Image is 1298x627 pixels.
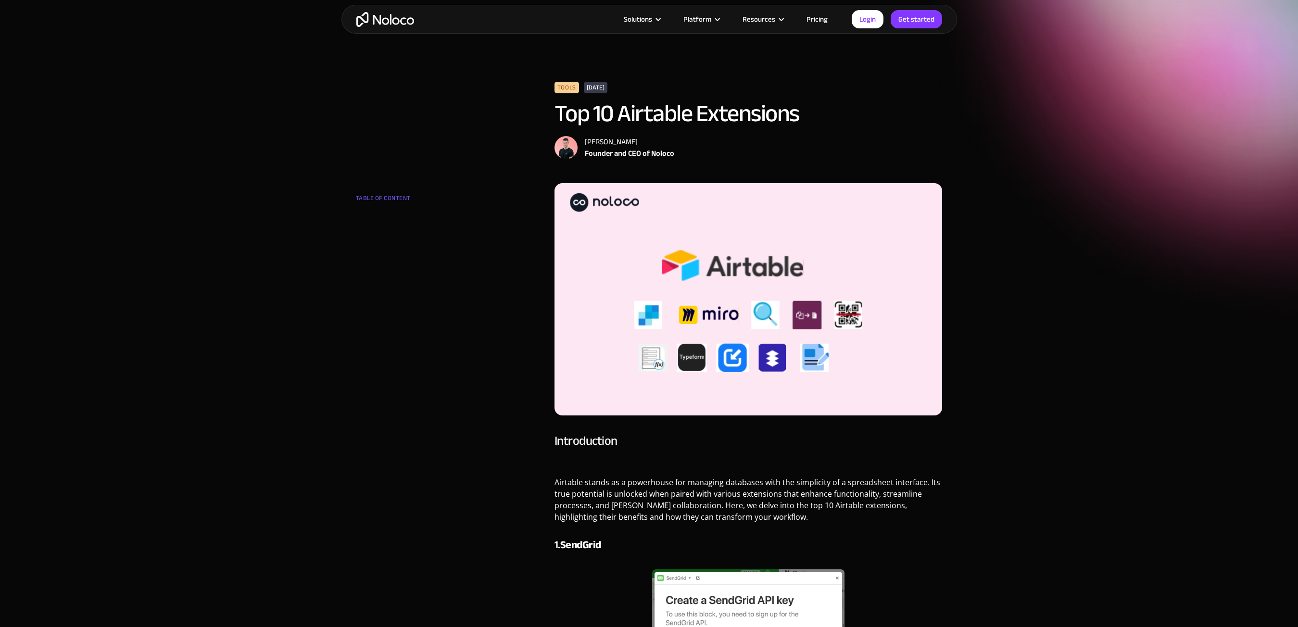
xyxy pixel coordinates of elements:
p: Airtable stands as a powerhouse for managing databases with the simplicity of a spreadsheet inter... [554,477,943,530]
div: TABLE OF CONTENT [356,191,472,210]
div: Founder and CEO of Noloco [585,148,674,159]
a: Login [852,10,883,28]
a: Pricing [794,13,840,25]
strong: SendGrid [560,535,601,555]
div: Solutions [612,13,671,25]
div: Resources [731,13,794,25]
p: ‍ [554,453,943,472]
div: Platform [683,13,711,25]
a: home [356,12,414,27]
div: Tools [554,82,579,93]
div: Resources [743,13,775,25]
div: [PERSON_NAME] [585,136,674,148]
div: [DATE] [584,82,607,93]
div: Solutions [624,13,652,25]
div: Platform [671,13,731,25]
h4: 1. [554,538,943,552]
h1: Top 10 Airtable Extensions [554,100,943,126]
a: Get started [891,10,942,28]
h3: Introduction [554,434,943,448]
